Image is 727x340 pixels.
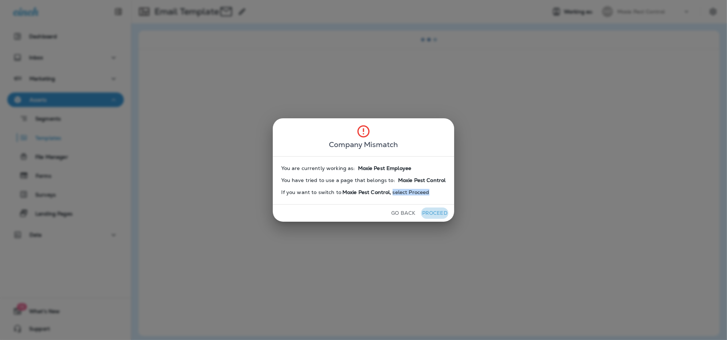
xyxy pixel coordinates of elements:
[421,207,448,219] button: Proceed
[329,139,398,150] span: Company Mismatch
[398,177,446,183] span: Moxie Pest Control
[282,177,395,183] span: You have tried to use a page that belongs to:
[341,189,393,195] span: Moxie Pest Control ,
[388,207,418,219] button: Go Back
[358,165,412,171] span: Moxie Pest Employee
[282,165,355,171] span: You are currently working as:
[282,189,341,195] span: If you want to switch to
[393,189,429,195] span: select Proceed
